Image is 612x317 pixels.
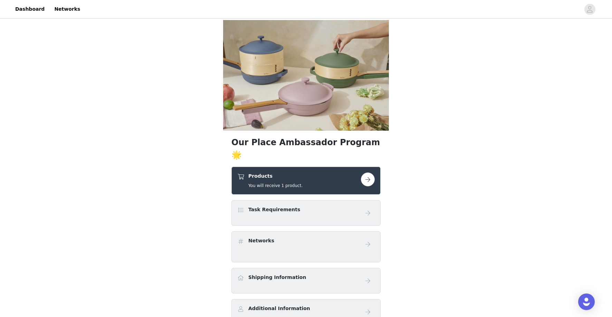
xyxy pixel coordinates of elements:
[586,4,593,15] div: avatar
[248,206,300,213] h4: Task Requirements
[248,305,310,312] h4: Additional Information
[231,231,381,262] div: Networks
[50,1,84,17] a: Networks
[231,200,381,226] div: Task Requirements
[231,167,381,195] div: Products
[11,1,49,17] a: Dashboard
[248,274,306,281] h4: Shipping Information
[248,183,303,189] h5: You will receive 1 product.
[248,173,303,180] h4: Products
[231,136,381,161] h1: Our Place Ambassador Program 🌟
[223,20,389,131] img: campaign image
[578,293,595,310] div: Open Intercom Messenger
[231,268,381,293] div: Shipping Information
[248,237,274,244] h4: Networks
